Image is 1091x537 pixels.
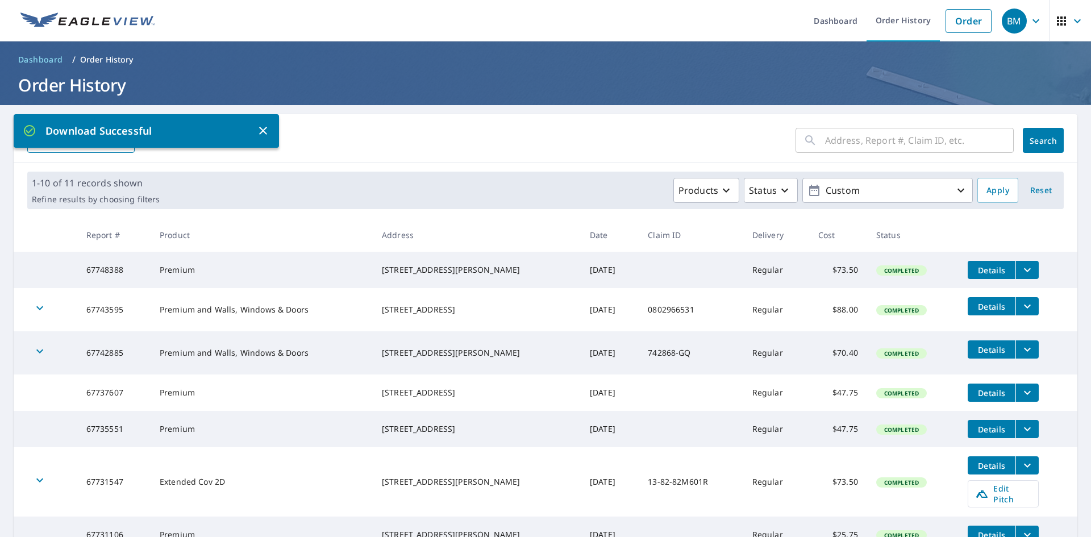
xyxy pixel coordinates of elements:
span: Details [975,344,1009,355]
button: Status [744,178,798,203]
th: Status [867,218,959,252]
td: Regular [743,447,809,517]
td: 742868-GQ [639,331,743,374]
span: Completed [877,349,926,357]
td: Regular [743,411,809,447]
td: [DATE] [581,411,639,447]
p: Status [749,184,777,197]
td: Premium and Walls, Windows & Doors [151,288,373,331]
span: Completed [877,267,926,274]
td: [DATE] [581,447,639,517]
button: filesDropdownBtn-67731547 [1015,456,1039,474]
nav: breadcrumb [14,51,1077,69]
td: Regular [743,252,809,288]
div: [STREET_ADDRESS] [382,423,572,435]
span: Completed [877,389,926,397]
a: Edit Pitch [968,480,1039,507]
button: Apply [977,178,1018,203]
input: Address, Report #, Claim ID, etc. [825,124,1014,156]
td: 67737607 [77,374,151,411]
button: filesDropdownBtn-67743595 [1015,297,1039,315]
span: Details [975,388,1009,398]
h1: Order History [14,73,1077,97]
td: 67743595 [77,288,151,331]
span: Reset [1027,184,1055,198]
span: Details [975,424,1009,435]
td: Regular [743,331,809,374]
th: Delivery [743,218,809,252]
td: [DATE] [581,331,639,374]
li: / [72,53,76,66]
div: [STREET_ADDRESS][PERSON_NAME] [382,476,572,488]
td: Premium [151,411,373,447]
span: Completed [877,478,926,486]
span: Completed [877,306,926,314]
td: $70.40 [809,331,867,374]
td: $88.00 [809,288,867,331]
span: Apply [986,184,1009,198]
td: 0802966531 [639,288,743,331]
th: Cost [809,218,867,252]
td: 67731547 [77,447,151,517]
td: 67742885 [77,331,151,374]
td: $73.50 [809,447,867,517]
img: EV Logo [20,13,155,30]
th: Date [581,218,639,252]
span: Details [975,301,1009,312]
p: 1-10 of 11 records shown [32,176,160,190]
span: Details [975,460,1009,471]
td: $73.50 [809,252,867,288]
button: detailsBtn-67731547 [968,456,1015,474]
div: [STREET_ADDRESS][PERSON_NAME] [382,264,572,276]
span: Search [1032,135,1055,146]
th: Address [373,218,581,252]
button: Products [673,178,739,203]
p: Refine results by choosing filters [32,194,160,205]
td: 13-82-82M601R [639,447,743,517]
td: [DATE] [581,288,639,331]
button: detailsBtn-67742885 [968,340,1015,359]
td: [DATE] [581,252,639,288]
button: filesDropdownBtn-67737607 [1015,384,1039,402]
button: detailsBtn-67748388 [968,261,1015,279]
div: [STREET_ADDRESS][PERSON_NAME] [382,347,572,359]
p: Custom [821,181,954,201]
td: Extended Cov 2D [151,447,373,517]
div: [STREET_ADDRESS] [382,387,572,398]
button: detailsBtn-67743595 [968,297,1015,315]
td: Premium [151,374,373,411]
button: detailsBtn-67735551 [968,420,1015,438]
span: Edit Pitch [975,483,1031,505]
span: Dashboard [18,54,63,65]
button: Search [1023,128,1064,153]
button: Reset [1023,178,1059,203]
td: 67748388 [77,252,151,288]
button: detailsBtn-67737607 [968,384,1015,402]
div: [STREET_ADDRESS] [382,304,572,315]
td: Premium and Walls, Windows & Doors [151,331,373,374]
a: Dashboard [14,51,68,69]
td: 67735551 [77,411,151,447]
td: Regular [743,288,809,331]
td: Regular [743,374,809,411]
td: [DATE] [581,374,639,411]
th: Report # [77,218,151,252]
span: Completed [877,426,926,434]
p: Order History [80,54,134,65]
td: Premium [151,252,373,288]
td: $47.75 [809,374,867,411]
span: Details [975,265,1009,276]
th: Claim ID [639,218,743,252]
p: Products [678,184,718,197]
button: filesDropdownBtn-67748388 [1015,261,1039,279]
div: BM [1002,9,1027,34]
td: $47.75 [809,411,867,447]
th: Product [151,218,373,252]
a: Order [946,9,992,33]
button: filesDropdownBtn-67742885 [1015,340,1039,359]
button: filesDropdownBtn-67735551 [1015,420,1039,438]
p: Download Successful [23,123,256,139]
button: Custom [802,178,973,203]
